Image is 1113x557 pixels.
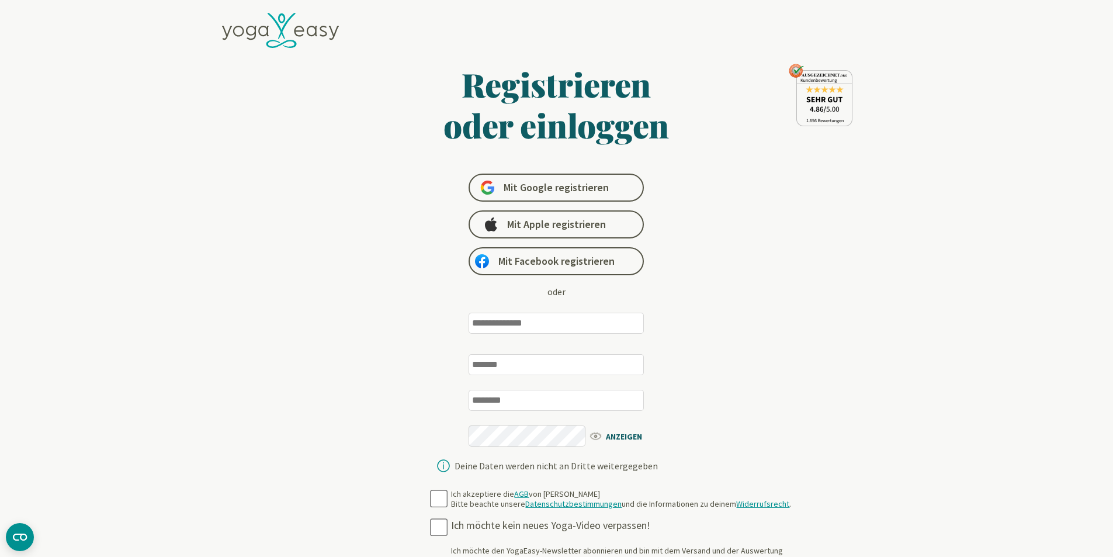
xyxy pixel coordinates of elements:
img: ausgezeichnet_seal.png [789,64,852,126]
span: Mit Google registrieren [504,181,609,195]
a: Mit Facebook registrieren [469,247,644,275]
a: Mit Apple registrieren [469,210,644,238]
a: Datenschutzbestimmungen [525,499,622,509]
span: Mit Apple registrieren [507,217,606,231]
a: Mit Google registrieren [469,174,644,202]
a: Widerrufsrecht [736,499,789,509]
a: AGB [514,489,529,499]
span: ANZEIGEN [588,428,656,443]
h1: Registrieren oder einloggen [331,64,783,146]
div: oder [547,285,566,299]
span: Mit Facebook registrieren [498,254,615,268]
div: Ich akzeptiere die von [PERSON_NAME] Bitte beachte unsere und die Informationen zu deinem . [451,489,791,510]
button: CMP-Widget öffnen [6,523,34,551]
div: Deine Daten werden nicht an Dritte weitergegeben [455,461,658,470]
div: Ich möchte kein neues Yoga-Video verpassen! [451,519,797,532]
